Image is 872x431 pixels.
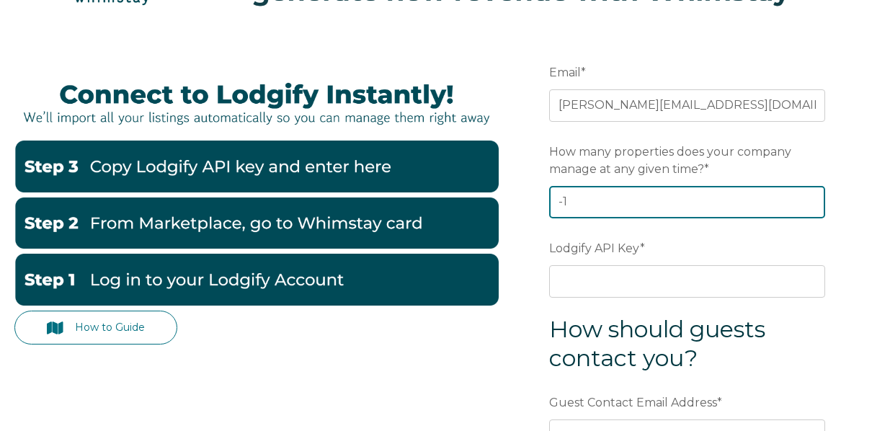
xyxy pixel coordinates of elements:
[14,70,499,135] img: LodgifyBanner
[549,61,581,84] span: Email
[549,237,640,259] span: Lodgify API Key
[549,141,791,180] span: How many properties does your company manage at any given time?
[14,197,499,249] img: Lodgify2
[549,391,717,414] span: Guest Contact Email Address
[14,141,499,192] img: Lodgify3
[549,315,765,372] span: How should guests contact you?
[14,311,177,345] a: How to Guide
[14,254,499,306] img: Lodgify1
